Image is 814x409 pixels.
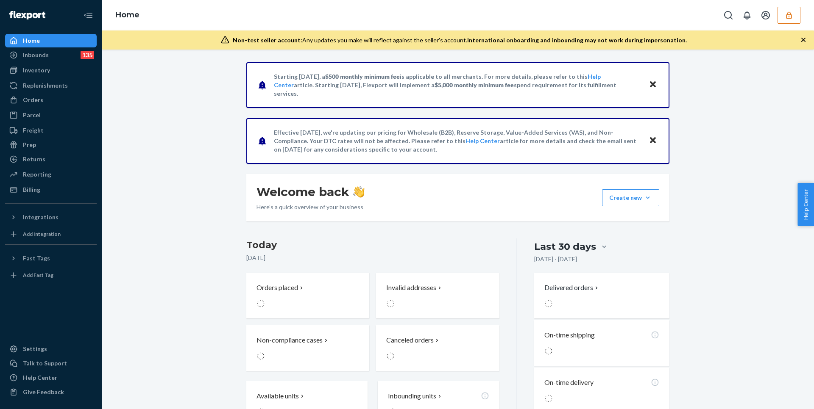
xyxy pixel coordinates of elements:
[466,137,500,144] a: Help Center
[5,183,97,196] a: Billing
[5,210,97,224] button: Integrations
[720,7,737,24] button: Open Search Box
[5,342,97,356] a: Settings
[23,66,50,75] div: Inventory
[5,251,97,265] button: Fast Tags
[23,185,40,194] div: Billing
[5,108,97,122] a: Parcel
[544,283,600,293] button: Delivered orders
[23,359,67,368] div: Talk to Support
[467,36,687,44] span: International onboarding and inbounding may not work during impersonation.
[23,345,47,353] div: Settings
[256,203,365,211] p: Here’s a quick overview of your business
[797,183,814,226] button: Help Center
[23,81,68,90] div: Replenishments
[5,64,97,77] a: Inventory
[544,330,595,340] p: On-time shipping
[246,238,499,252] h3: Today
[23,126,44,135] div: Freight
[256,184,365,199] h1: Welcome back
[233,36,687,44] div: Any updates you make will reflect against the seller's account.
[5,268,97,282] a: Add Fast Tag
[534,255,577,263] p: [DATE] - [DATE]
[5,385,97,399] button: Give Feedback
[274,72,641,98] p: Starting [DATE], a is applicable to all merchants. For more details, please refer to this article...
[386,283,436,293] p: Invalid addresses
[5,48,97,62] a: Inbounds135
[23,36,40,45] div: Home
[246,254,499,262] p: [DATE]
[23,111,41,119] div: Parcel
[5,79,97,92] a: Replenishments
[5,356,97,370] a: Talk to Support
[23,141,36,149] div: Prep
[602,189,659,206] button: Create new
[256,335,323,345] p: Non-compliance cases
[5,93,97,107] a: Orders
[115,10,139,19] a: Home
[23,155,45,163] div: Returns
[5,138,97,152] a: Prep
[5,168,97,181] a: Reporting
[739,7,755,24] button: Open notifications
[647,79,658,91] button: Close
[5,371,97,384] a: Help Center
[23,373,57,382] div: Help Center
[256,283,298,293] p: Orders placed
[5,124,97,137] a: Freight
[544,378,594,387] p: On-time delivery
[23,230,61,238] div: Add Integration
[23,213,59,221] div: Integrations
[757,7,774,24] button: Open account menu
[386,335,434,345] p: Canceled orders
[80,7,97,24] button: Close Navigation
[246,273,369,318] button: Orders placed
[23,170,51,179] div: Reporting
[376,273,499,318] button: Invalid addresses
[9,11,45,19] img: Flexport logo
[388,391,436,401] p: Inbounding units
[5,34,97,47] a: Home
[246,325,369,371] button: Non-compliance cases
[353,186,365,198] img: hand-wave emoji
[435,81,514,88] span: $5,000 monthly minimum fee
[109,3,146,28] ol: breadcrumbs
[376,325,499,371] button: Canceled orders
[5,152,97,166] a: Returns
[81,51,94,59] div: 135
[23,271,53,279] div: Add Fast Tag
[23,96,43,104] div: Orders
[23,51,49,59] div: Inbounds
[23,388,64,396] div: Give Feedback
[5,227,97,241] a: Add Integration
[534,240,596,253] div: Last 30 days
[23,254,50,263] div: Fast Tags
[274,128,641,154] p: Effective [DATE], we're updating our pricing for Wholesale (B2B), Reserve Storage, Value-Added Se...
[647,135,658,147] button: Close
[233,36,302,44] span: Non-test seller account:
[256,391,299,401] p: Available units
[325,73,400,80] span: $500 monthly minimum fee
